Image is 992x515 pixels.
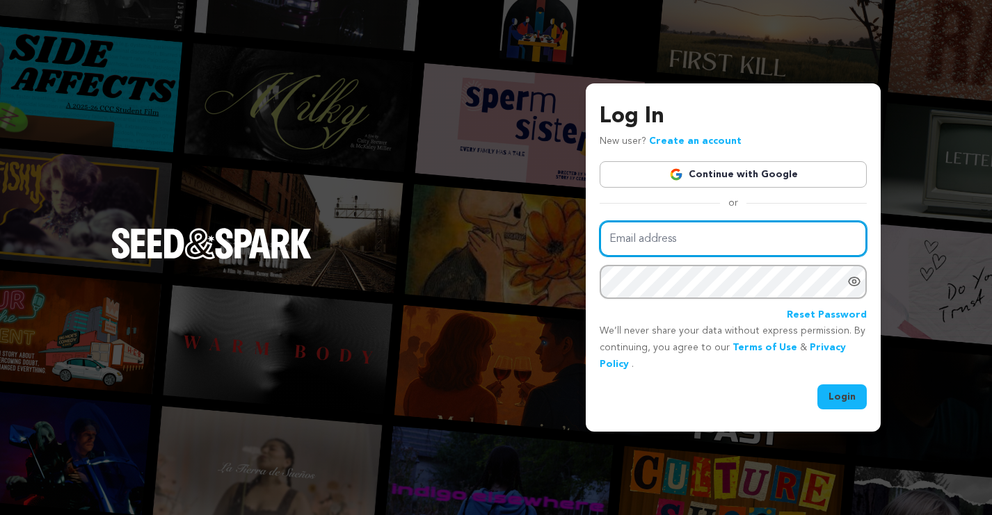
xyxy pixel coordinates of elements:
img: Seed&Spark Logo [111,228,312,259]
button: Login [817,384,867,409]
a: Terms of Use [733,343,797,352]
img: Google logo [669,167,683,181]
a: Continue with Google [600,161,867,188]
a: Create an account [649,136,742,146]
p: We’ll never share your data without express permission. By continuing, you agree to our & . [600,323,867,373]
h3: Log In [600,100,867,133]
span: or [720,196,746,210]
input: Email address [600,221,867,256]
a: Privacy Policy [600,343,846,369]
p: New user? [600,133,742,150]
a: Show password as plain text. Warning: this will display your password on the screen. [847,275,861,288]
a: Seed&Spark Homepage [111,228,312,286]
a: Reset Password [787,307,867,324]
